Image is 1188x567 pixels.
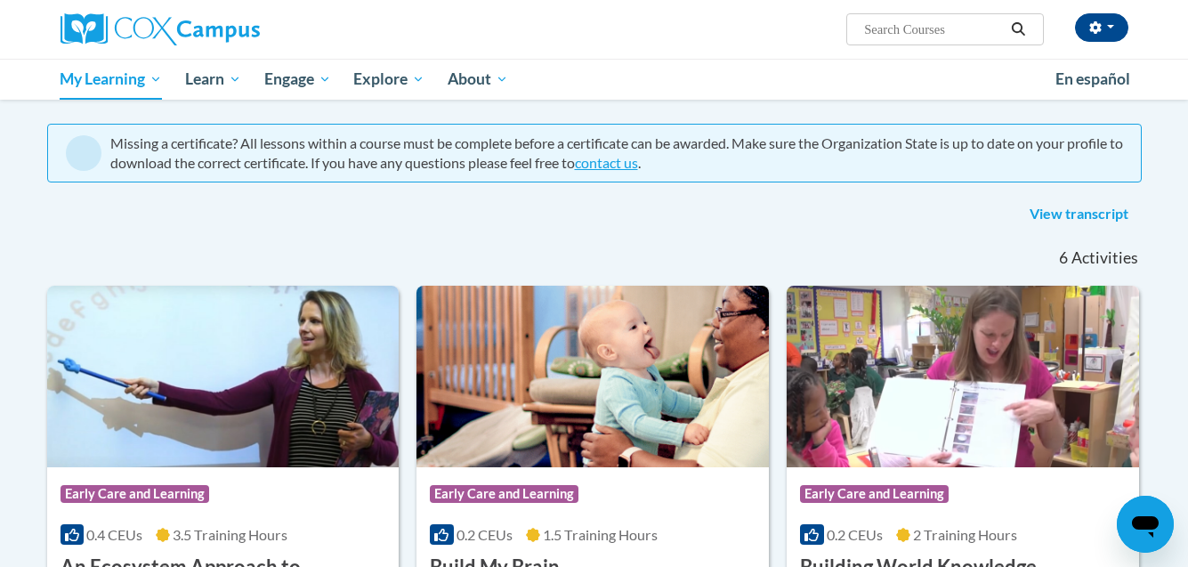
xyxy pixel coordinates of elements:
[86,526,142,543] span: 0.4 CEUs
[457,526,513,543] span: 0.2 CEUs
[1005,19,1031,40] button: Search
[862,19,1005,40] input: Search Courses
[416,286,769,467] img: Course Logo
[49,59,174,100] a: My Learning
[1117,496,1174,553] iframe: Button to launch messaging window
[34,59,1155,100] div: Main menu
[1044,61,1142,98] a: En español
[827,526,883,543] span: 0.2 CEUs
[353,69,424,90] span: Explore
[436,59,520,100] a: About
[61,13,260,45] img: Cox Campus
[264,69,331,90] span: Engage
[448,69,508,90] span: About
[913,526,1017,543] span: 2 Training Hours
[110,134,1123,173] div: Missing a certificate? All lessons within a course must be complete before a certificate can be a...
[185,69,241,90] span: Learn
[1016,200,1142,229] a: View transcript
[787,286,1139,467] img: Course Logo
[1055,69,1130,88] span: En español
[575,154,638,171] a: contact us
[1071,248,1138,268] span: Activities
[430,485,578,503] span: Early Care and Learning
[60,69,162,90] span: My Learning
[253,59,343,100] a: Engage
[174,59,253,100] a: Learn
[342,59,436,100] a: Explore
[173,526,287,543] span: 3.5 Training Hours
[543,526,658,543] span: 1.5 Training Hours
[47,286,400,467] img: Course Logo
[61,13,399,45] a: Cox Campus
[800,485,949,503] span: Early Care and Learning
[1059,248,1068,268] span: 6
[61,485,209,503] span: Early Care and Learning
[1075,13,1128,42] button: Account Settings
